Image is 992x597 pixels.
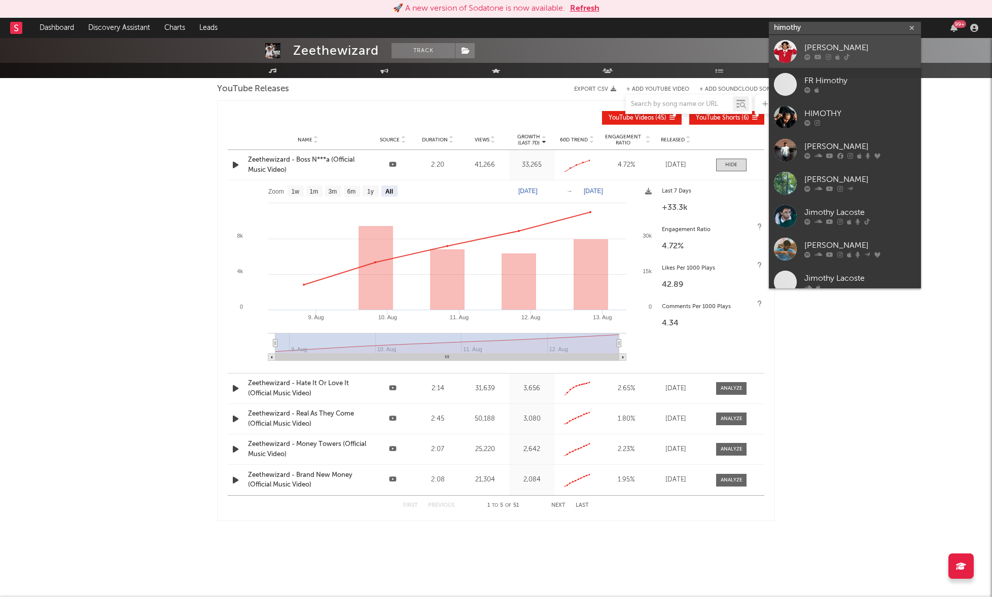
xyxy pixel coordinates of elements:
[248,155,368,175] a: Zeethewizard - Boss N***a (Official Music Video)
[576,503,589,508] button: Last
[392,43,455,58] button: Track
[512,475,552,485] div: 2,084
[329,188,337,195] text: 3m
[626,87,689,92] button: + Add YouTube Video
[649,304,652,310] text: 0
[602,111,682,125] button: YouTube Videos(45)
[804,240,916,252] div: [PERSON_NAME]
[463,475,507,485] div: 21,304
[953,20,966,28] div: 99 +
[292,188,300,195] text: 1w
[81,18,157,38] a: Discovery Assistant
[662,224,759,236] div: Engagement Ratio
[512,384,552,394] div: 3,656
[602,384,650,394] div: 2.65 %
[217,83,289,95] span: YouTube Releases
[422,137,448,143] span: Duration
[463,414,507,424] div: 50,188
[769,167,921,200] a: [PERSON_NAME]
[378,314,397,320] text: 10. Aug
[521,314,540,320] text: 12. Aug
[248,379,368,398] a: Zeethewizard - Hate It Or Love It (Official Music Video)
[463,160,507,170] div: 41,266
[463,444,507,455] div: 25,220
[804,75,916,87] div: FR Himothy
[248,409,368,429] a: Zeethewizard - Real As They Come (Official Music Video)
[512,444,552,455] div: 2,642
[347,188,356,195] text: 6m
[769,233,921,266] a: [PERSON_NAME]
[518,188,538,195] text: [DATE]
[804,273,916,285] div: Jimothy Lacoste
[463,384,507,394] div: 31,639
[655,475,696,485] div: [DATE]
[566,188,573,195] text: →
[655,444,696,455] div: [DATE]
[602,160,650,170] div: 4.72 %
[602,444,650,455] div: 2.23 %
[310,188,318,195] text: 1m
[32,18,81,38] a: Dashboard
[643,233,652,239] text: 30k
[689,87,775,92] button: + Add SoundCloud Song
[593,314,612,320] text: 13. Aug
[240,304,243,310] text: 0
[248,439,368,459] a: Zeethewizard - Money Towers (Official Music Video)
[616,87,689,92] div: + Add YouTube Video
[298,137,312,143] span: Name
[661,137,685,143] span: Released
[662,301,759,313] div: Comments Per 1000 Plays
[804,141,916,153] div: [PERSON_NAME]
[570,3,599,15] button: Refresh
[699,87,775,92] button: + Add SoundCloud Song
[450,314,469,320] text: 11. Aug
[367,188,374,195] text: 1y
[418,444,458,455] div: 2:07
[609,115,654,121] span: YouTube Videos
[626,100,733,108] input: Search by song name or URL
[512,160,552,170] div: 33,265
[769,68,921,101] a: FR Himothy
[769,101,921,134] a: HIMOTHY
[418,414,458,424] div: 2:45
[418,384,458,394] div: 2:14
[662,317,759,329] div: 4.34
[308,314,324,320] text: 9. Aug
[804,207,916,219] div: Jimothy Lacoste
[293,43,379,58] div: Zeethewizard
[602,134,644,146] span: Engagement Ratio
[505,503,511,508] span: of
[157,18,192,38] a: Charts
[602,475,650,485] div: 1.95 %
[492,503,498,508] span: to
[380,137,400,143] span: Source
[475,137,489,143] span: Views
[560,137,588,143] span: 60D Trend
[804,174,916,186] div: [PERSON_NAME]
[655,414,696,424] div: [DATE]
[512,414,552,424] div: 3,080
[662,263,759,275] div: Likes Per 1000 Plays
[475,500,531,512] div: 1 5 51
[662,185,759,198] div: Last 7 Days
[237,233,243,239] text: 8k
[574,86,616,92] button: Export CSV
[769,134,921,167] a: [PERSON_NAME]
[804,108,916,120] div: HIMOTHY
[689,111,764,125] button: YouTube Shorts(6)
[403,503,418,508] button: First
[655,160,696,170] div: [DATE]
[643,268,652,274] text: 15k
[385,188,393,195] text: All
[769,266,921,298] a: Jimothy Lacoste
[662,279,759,291] div: 42.89
[662,202,759,214] div: +33.3k
[428,503,455,508] button: Previous
[804,42,916,54] div: [PERSON_NAME]
[517,140,540,146] p: (Last 7d)
[393,3,565,15] div: 🚀 A new version of Sodatone is now available.
[609,115,666,121] span: ( 45 )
